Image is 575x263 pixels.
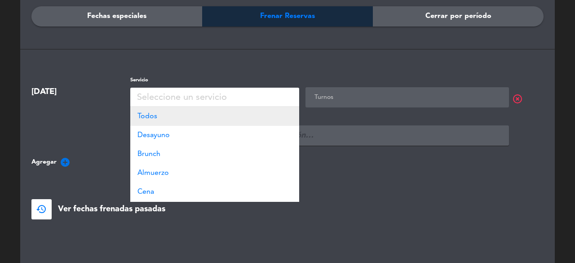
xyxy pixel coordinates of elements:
span: Todos [137,113,157,120]
input: Puede agregar un recordatorio o explicación… [130,125,509,146]
span: highlight_off [512,94,547,104]
span: Desayuno [137,132,170,139]
span: Fechas especiales [87,10,146,22]
div: Seleccione un servicio [137,90,227,105]
i: add_circle [60,157,71,168]
span: Almuerzo [137,169,169,177]
span: Frenar Reservas [260,10,315,22]
span: Agregar [31,157,57,167]
span: [DATE] [31,88,57,96]
span: Ver fechas frenadas pasadas [58,203,165,216]
span: Cerrar por período [425,10,491,22]
label: Servicio [130,76,299,85]
span: Cena [137,188,154,196]
label: Nota (opcional) [130,114,509,122]
span: Brunch [137,151,160,158]
span: restore [36,204,47,214]
button: restore [31,199,52,219]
